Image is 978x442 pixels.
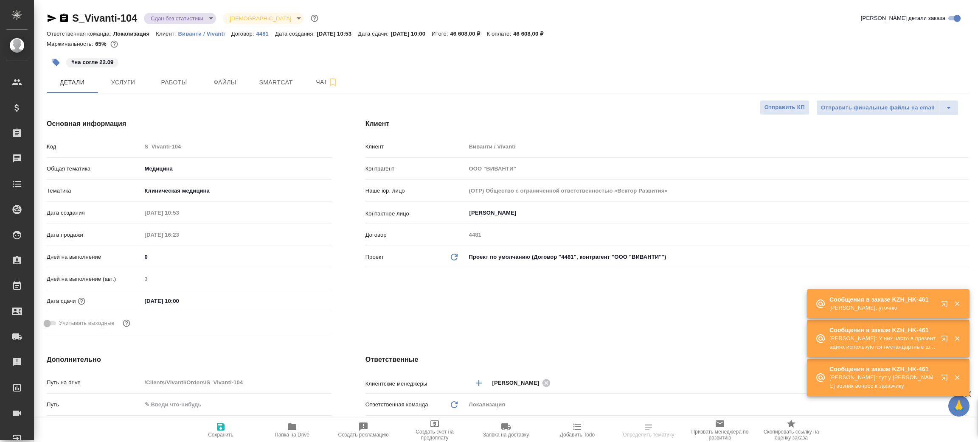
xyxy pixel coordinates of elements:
span: Отправить КП [764,103,805,112]
button: Закрыть [948,374,966,381]
button: Создать рекламацию [328,418,399,442]
span: Учитывать выходные [59,319,115,327]
p: Дней на выполнение [47,253,142,261]
span: Определить тематику [623,432,674,438]
span: Создать рекламацию [338,432,389,438]
p: Путь [47,400,142,409]
span: [PERSON_NAME] [492,379,545,387]
span: Услуги [103,77,143,88]
p: Дата продажи [47,231,142,239]
button: Скопировать ссылку для ЯМессенджера [47,13,57,23]
p: Контактное лицо [365,210,466,218]
span: Отправить финальные файлы на email [821,103,935,113]
button: Если добавить услуги и заполнить их объемом, то дата рассчитается автоматически [76,296,87,307]
input: Пустое поле [142,229,216,241]
p: Контрагент [365,165,466,173]
p: [DATE] 10:00 [391,31,432,37]
button: Отправить финальные файлы на email [816,100,939,115]
button: 13137.00 RUB; 161.28 UAH; [109,39,120,50]
button: Сохранить [185,418,256,442]
input: ✎ Введи что-нибудь [142,251,332,263]
p: [DATE] 10:53 [317,31,358,37]
p: Клиент [365,143,466,151]
div: Клиническая медицина [142,184,332,198]
button: Определить тематику [613,418,684,442]
button: Заявка на доставку [470,418,542,442]
div: [PERSON_NAME] [492,378,554,388]
button: Призвать менеджера по развитию [684,418,756,442]
p: Сообщения в заказе KZH_HK-461 [829,295,936,304]
button: Скопировать ссылку [59,13,69,23]
span: Заявка на доставку [483,432,529,438]
p: Договор: [231,31,256,37]
span: Папка на Drive [275,432,309,438]
p: Дата сдачи: [358,31,391,37]
span: Создать счет на предоплату [404,429,465,441]
input: ✎ Введи что-нибудь [142,295,216,307]
p: Наше юр. лицо [365,187,466,195]
button: [DEMOGRAPHIC_DATA] [227,15,294,22]
button: Добавить менеджера [469,373,489,393]
button: Создать счет на предоплату [399,418,470,442]
div: split button [816,100,958,115]
p: Проект [365,253,384,261]
button: Открыть в новой вкладке [936,330,956,350]
p: Общая тематика [47,165,142,173]
div: Проект по умолчанию (Договор "4481", контрагент "ООО "ВИВАНТИ"") [466,250,969,264]
p: 4481 [256,31,275,37]
p: Виванти / Vivanti [178,31,231,37]
span: Скопировать ссылку на оценку заказа [761,429,822,441]
button: Open [964,212,966,214]
p: Тематика [47,187,142,195]
p: #на согле 22.09 [71,58,113,67]
p: Локализация [113,31,156,37]
button: Закрыть [948,300,966,308]
input: Пустое поле [142,273,332,285]
input: Пустое поле [466,162,969,175]
h4: Клиент [365,119,969,129]
p: [PERSON_NAME]: У них часто в презентациях используются нестандартные шрифты, причем много и разны... [829,334,936,351]
p: Дата создания: [275,31,317,37]
div: Медицина [142,162,332,176]
span: Файлы [205,77,245,88]
a: Виванти / Vivanti [178,30,231,37]
p: Путь на drive [47,378,142,387]
h4: Основная информация [47,119,332,129]
div: Сдан без статистики [144,13,216,24]
h4: Дополнительно [47,355,332,365]
span: Smartcat [256,77,296,88]
p: Ответственная команда [365,400,428,409]
span: Работы [154,77,194,88]
span: на согле 22.09 [65,58,119,65]
span: Сохранить [208,432,233,438]
h4: Ответственные [365,355,969,365]
p: Клиент: [156,31,178,37]
p: Дней на выполнение (авт.) [47,275,142,283]
button: Сдан без статистики [148,15,206,22]
div: Сдан без статистики [223,13,304,24]
p: 65% [95,41,108,47]
a: 4481 [256,30,275,37]
p: Сообщения в заказе KZH_HK-461 [829,365,936,373]
span: [PERSON_NAME] детали заказа [861,14,945,22]
button: Отправить КП [760,100,809,115]
input: Пустое поле [466,140,969,153]
button: Открыть в новой вкладке [936,295,956,316]
button: Открыть в новой вкладке [936,369,956,389]
p: Дата сдачи [47,297,76,305]
p: Итого: [432,31,450,37]
p: Договор [365,231,466,239]
p: Сообщения в заказе KZH_HK-461 [829,326,936,334]
input: Пустое поле [466,229,969,241]
p: 46 608,00 ₽ [450,31,486,37]
span: Чат [306,77,347,87]
p: Маржинальность: [47,41,95,47]
button: Выбери, если сб и вс нужно считать рабочими днями для выполнения заказа. [121,318,132,329]
p: Клиентские менеджеры [365,380,466,388]
input: Пустое поле [142,140,332,153]
button: Добавить тэг [47,53,65,72]
input: ✎ Введи что-нибудь [142,398,332,411]
span: Добавить Todo [560,432,595,438]
p: [PERSON_NAME]: уточню [829,304,936,312]
p: К оплате: [486,31,513,37]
